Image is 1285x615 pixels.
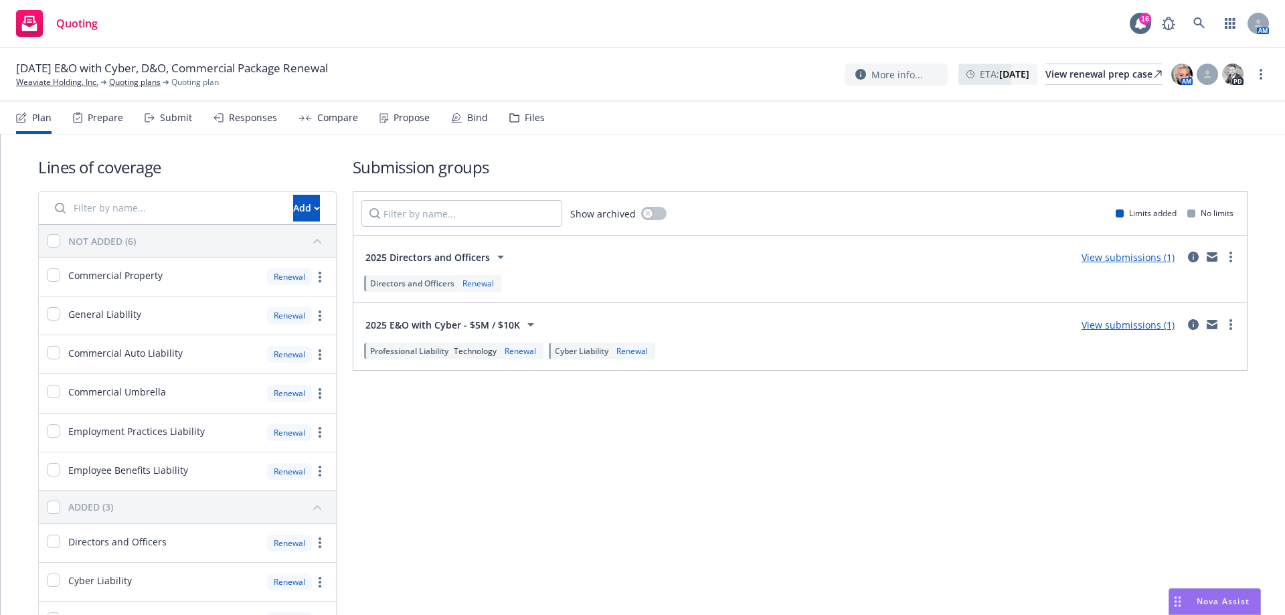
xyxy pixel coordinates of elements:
[1223,317,1239,333] a: more
[1223,249,1239,265] a: more
[460,278,497,289] div: Renewal
[365,250,490,264] span: 2025 Directors and Officers
[160,112,192,123] div: Submit
[871,68,923,82] span: More info...
[980,67,1029,81] span: ETA :
[267,535,312,551] div: Renewal
[312,463,328,479] a: more
[312,385,328,402] a: more
[1155,10,1182,37] a: Report a Bug
[1204,249,1220,265] a: mail
[312,535,328,551] a: more
[1171,64,1193,85] img: photo
[267,307,312,324] div: Renewal
[312,347,328,363] a: more
[1204,317,1220,333] a: mail
[267,268,312,285] div: Renewal
[68,500,113,514] div: ADDED (3)
[1139,13,1151,25] div: 16
[1185,249,1201,265] a: circleInformation
[16,60,328,76] span: [DATE] E&O with Cyber, D&O, Commercial Package Renewal
[1222,64,1244,85] img: photo
[1185,317,1201,333] a: circleInformation
[47,195,285,222] input: Filter by name...
[394,112,430,123] div: Propose
[1045,64,1162,85] a: View renewal prep case
[1045,64,1162,84] div: View renewal prep case
[68,463,188,477] span: Employee Benefits Liability
[267,574,312,590] div: Renewal
[1253,66,1269,82] a: more
[1116,207,1177,219] div: Limits added
[68,234,136,248] div: NOT ADDED (6)
[1187,207,1233,219] div: No limits
[293,195,320,222] button: Add
[361,244,513,270] button: 2025 Directors and Officers
[68,535,167,549] span: Directors and Officers
[317,112,358,123] div: Compare
[1082,319,1175,331] a: View submissions (1)
[1169,589,1186,614] div: Drag to move
[365,318,520,332] span: 2025 E&O with Cyber - $5M / $10K
[312,574,328,590] a: more
[361,311,543,338] button: 2025 E&O with Cyber - $5M / $10K
[614,345,651,357] div: Renewal
[293,195,320,221] div: Add
[68,385,166,399] span: Commercial Umbrella
[1197,596,1250,607] span: Nova Assist
[32,112,52,123] div: Plan
[467,112,488,123] div: Bind
[502,345,539,357] div: Renewal
[16,76,98,88] a: Weaviate Holding, Inc.
[68,230,328,252] button: NOT ADDED (6)
[267,385,312,402] div: Renewal
[353,156,1248,178] h1: Submission groups
[171,76,219,88] span: Quoting plan
[56,18,98,29] span: Quoting
[525,112,545,123] div: Files
[312,269,328,285] a: more
[68,497,328,518] button: ADDED (3)
[454,345,497,357] span: Technology
[109,76,161,88] a: Quoting plans
[38,156,337,178] h1: Lines of coverage
[361,200,562,227] input: Filter by name...
[570,207,636,221] span: Show archived
[1186,10,1213,37] a: Search
[312,424,328,440] a: more
[555,345,608,357] span: Cyber Liability
[267,346,312,363] div: Renewal
[1169,588,1261,615] button: Nova Assist
[88,112,123,123] div: Prepare
[229,112,277,123] div: Responses
[68,307,141,321] span: General Liability
[370,278,454,289] span: Directors and Officers
[68,424,205,438] span: Employment Practices Liability
[999,68,1029,80] strong: [DATE]
[1082,251,1175,264] a: View submissions (1)
[845,64,948,86] button: More info...
[267,463,312,480] div: Renewal
[68,346,183,360] span: Commercial Auto Liability
[68,574,132,588] span: Cyber Liability
[1217,10,1244,37] a: Switch app
[68,268,163,282] span: Commercial Property
[11,5,103,42] a: Quoting
[267,424,312,441] div: Renewal
[312,308,328,324] a: more
[370,345,448,357] span: Professional Liability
